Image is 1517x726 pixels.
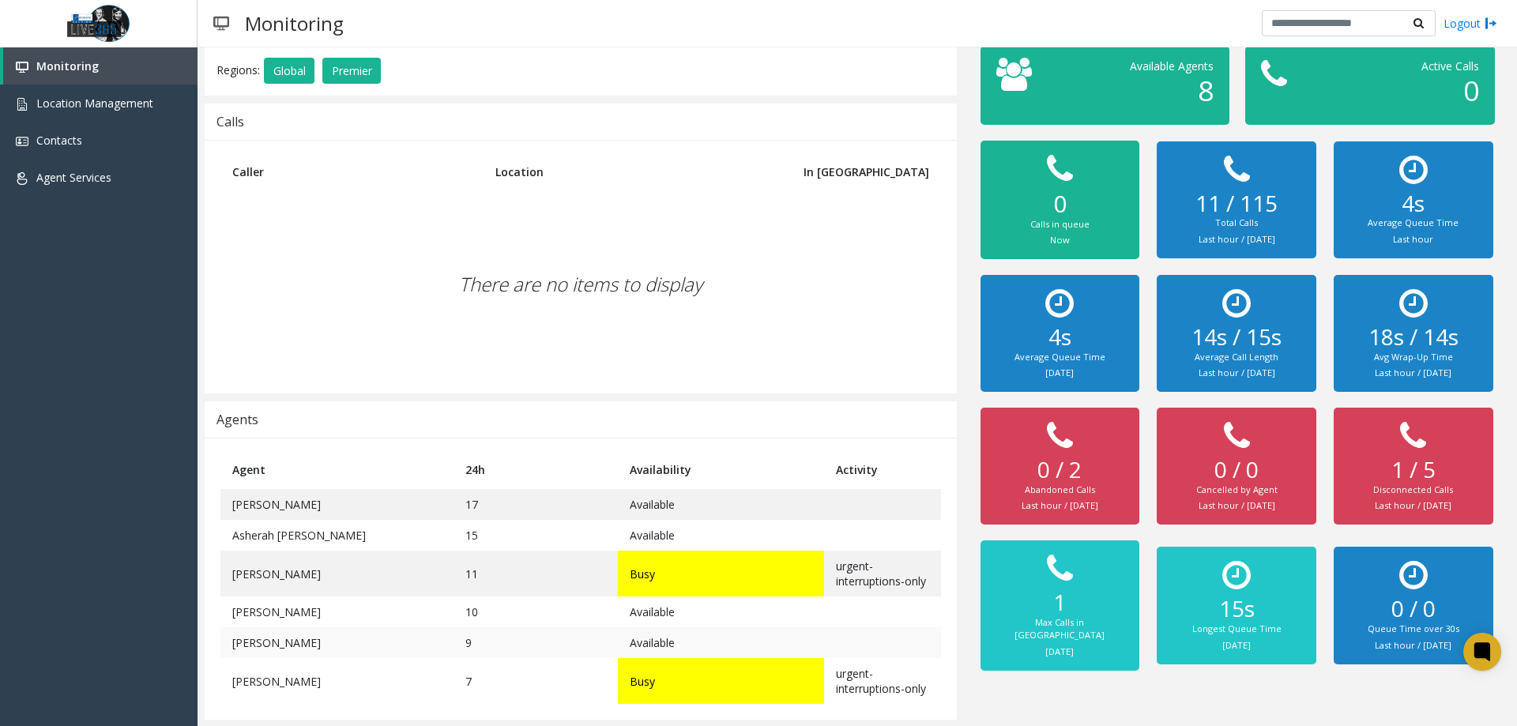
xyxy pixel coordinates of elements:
span: Agent Services [36,170,111,185]
img: 'icon' [16,61,28,73]
div: Average Queue Time [1349,216,1477,230]
span: Regions: [216,62,260,77]
span: Available Agents [1130,58,1214,73]
h2: 4s [1349,190,1477,217]
td: Available [618,627,824,658]
th: In [GEOGRAPHIC_DATA] [763,152,941,191]
div: Queue Time over 30s [1349,623,1477,636]
div: Longest Queue Time [1173,623,1300,636]
div: Max Calls in [GEOGRAPHIC_DATA] [996,616,1124,642]
small: Last hour [1393,233,1433,245]
img: pageIcon [213,4,229,43]
h2: 18s / 14s [1349,324,1477,351]
small: [DATE] [1045,645,1074,657]
h3: Monitoring [237,4,352,43]
td: 11 [454,551,618,596]
h2: 14s / 15s [1173,324,1300,351]
td: Busy [618,658,824,704]
span: Active Calls [1421,58,1479,73]
span: 0 [1463,72,1479,109]
h2: 0 [996,190,1124,218]
th: Caller [220,152,484,191]
button: Premier [322,58,381,85]
a: Monitoring [3,47,198,85]
span: Location Management [36,96,153,111]
td: [PERSON_NAME] [220,489,454,520]
img: logout [1485,15,1497,32]
div: Disconnected Calls [1349,483,1477,497]
td: [PERSON_NAME] [220,658,454,704]
small: Last hour / [DATE] [1199,233,1275,245]
h2: 0 / 0 [1349,596,1477,623]
h2: 0 / 2 [996,457,1124,483]
th: 24h [454,450,618,489]
th: Location [484,152,763,191]
td: Available [618,489,824,520]
a: Logout [1444,15,1497,32]
th: Availability [618,450,824,489]
small: Last hour / [DATE] [1375,499,1451,511]
td: 17 [454,489,618,520]
div: Abandoned Calls [996,483,1124,497]
small: Last hour / [DATE] [1199,367,1275,378]
td: 7 [454,658,618,704]
td: Available [618,520,824,551]
td: [PERSON_NAME] [220,627,454,658]
span: Monitoring [36,58,99,73]
div: Agents [216,409,258,430]
small: Last hour / [DATE] [1199,499,1275,511]
td: 9 [454,627,618,658]
h2: 11 / 115 [1173,190,1300,217]
td: Available [618,596,824,627]
button: Global [264,58,314,85]
div: Avg Wrap-Up Time [1349,351,1477,364]
td: 10 [454,596,618,627]
small: Last hour / [DATE] [1022,499,1098,511]
td: Asherah [PERSON_NAME] [220,520,454,551]
td: [PERSON_NAME] [220,596,454,627]
td: urgent-interruptions-only [824,658,941,704]
small: Last hour / [DATE] [1375,639,1451,651]
td: [PERSON_NAME] [220,551,454,596]
div: Average Queue Time [996,351,1124,364]
td: urgent-interruptions-only [824,551,941,596]
h2: 4s [996,324,1124,351]
img: 'icon' [16,135,28,148]
small: [DATE] [1222,639,1251,651]
div: Total Calls [1173,216,1300,230]
h2: 1 / 5 [1349,457,1477,483]
th: Agent [220,450,454,489]
th: Activity [824,450,941,489]
h2: 15s [1173,596,1300,623]
small: Now [1050,234,1070,246]
span: 8 [1198,72,1214,109]
small: [DATE] [1045,367,1074,378]
div: Average Call Length [1173,351,1300,364]
h2: 0 / 0 [1173,457,1300,483]
td: 15 [454,520,618,551]
td: Busy [618,551,824,596]
small: Last hour / [DATE] [1375,367,1451,378]
span: Contacts [36,133,82,148]
div: Calls [216,111,244,132]
div: There are no items to display [220,191,941,378]
div: Cancelled by Agent [1173,483,1300,497]
div: Calls in queue [996,218,1124,231]
img: 'icon' [16,98,28,111]
h2: 1 [996,589,1124,616]
img: 'icon' [16,172,28,185]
